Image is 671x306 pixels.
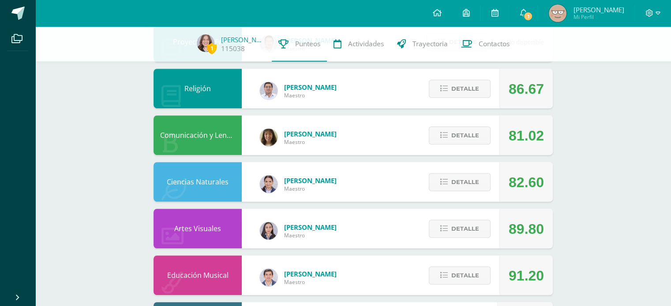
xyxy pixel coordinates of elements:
[197,34,214,52] img: deed878f9c1162596e4fdca0dbaf7402.png
[573,5,624,14] span: [PERSON_NAME]
[284,83,337,92] span: [PERSON_NAME]
[451,127,479,144] span: Detalle
[451,267,479,284] span: Detalle
[154,162,242,202] div: Ciencias Naturales
[390,26,454,62] a: Trayectoria
[429,220,491,238] button: Detalle
[284,129,337,138] span: [PERSON_NAME]
[260,269,277,286] img: 32863153bf8bbda601a51695c130e98e.png
[284,223,337,232] span: [PERSON_NAME]
[154,69,242,108] div: Religión
[573,13,624,21] span: Mi Perfil
[509,209,544,249] div: 89.80
[509,256,544,295] div: 91.20
[454,26,516,62] a: Contactos
[412,39,448,48] span: Trayectoria
[284,232,337,239] span: Maestro
[429,173,491,191] button: Detalle
[284,138,337,146] span: Maestro
[221,35,265,44] a: [PERSON_NAME]
[260,175,277,193] img: 855b3dd62270c154f2b859b7888d8297.png
[509,69,544,109] div: 86.67
[154,115,242,155] div: Comunicación y Lenguaje, Idioma Español
[284,269,337,278] span: [PERSON_NAME]
[509,116,544,155] div: 81.02
[348,39,384,48] span: Actividades
[451,174,479,190] span: Detalle
[327,26,390,62] a: Actividades
[284,278,337,286] span: Maestro
[272,26,327,62] a: Punteos
[429,80,491,98] button: Detalle
[509,162,544,202] div: 82.60
[154,255,242,295] div: Educación Musical
[549,4,566,22] img: 21b300191b0ea1a6c6b5d9373095fc38.png
[284,185,337,192] span: Maestro
[260,82,277,100] img: 15aaa72b904403ebb7ec886ca542c491.png
[451,81,479,97] span: Detalle
[260,129,277,146] img: af981c19ab41a8c8c613cbb3e42ee0ac.png
[479,39,510,48] span: Contactos
[429,126,491,144] button: Detalle
[451,221,479,237] span: Detalle
[154,209,242,248] div: Artes Visuales
[284,176,337,185] span: [PERSON_NAME]
[260,222,277,240] img: 35694fb3d471466e11a043d39e0d13e5.png
[429,266,491,284] button: Detalle
[221,44,245,53] a: 115038
[284,92,337,99] span: Maestro
[295,39,320,48] span: Punteos
[523,11,533,21] span: 1
[207,43,217,54] span: 1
